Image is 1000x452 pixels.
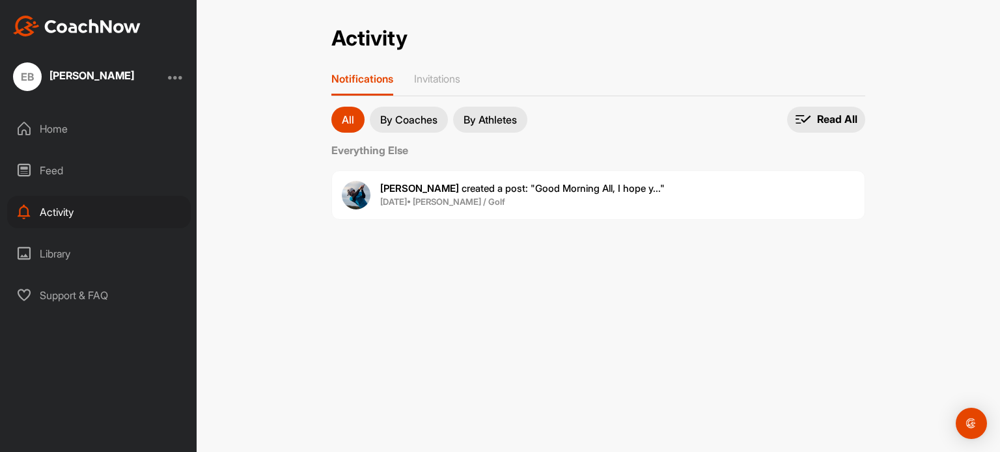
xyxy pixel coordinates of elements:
div: Activity [7,196,191,228]
div: Library [7,237,191,270]
img: user avatar [342,181,370,209]
p: Read All [817,113,857,126]
button: By Coaches [370,107,448,133]
div: [PERSON_NAME] [49,70,134,81]
div: Feed [7,154,191,187]
b: [DATE] • [PERSON_NAME] / Golf [380,196,505,207]
button: By Athletes [453,107,527,133]
p: Notifications [331,72,393,85]
b: [PERSON_NAME] [380,182,459,194]
p: Invitations [414,72,460,85]
p: By Athletes [464,114,517,125]
p: All [342,114,354,125]
span: created a post : "Good Morning All, I hope y..." [380,182,665,194]
img: CoachNow [13,16,141,36]
h2: Activity [331,26,408,51]
div: Home [7,113,191,145]
div: Support & FAQ [7,279,191,312]
p: By Coaches [380,114,437,125]
label: Everything Else [331,142,865,158]
div: EB [13,62,42,91]
div: Open Intercom Messenger [956,408,987,439]
button: All [331,107,365,133]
